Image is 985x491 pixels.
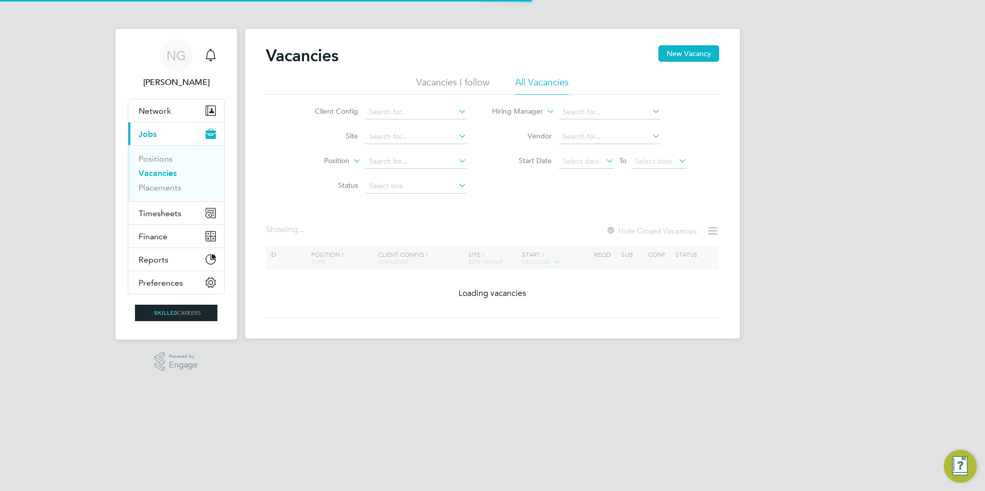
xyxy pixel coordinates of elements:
button: Reports [128,248,224,271]
input: Search for... [365,154,467,169]
input: Search for... [559,105,660,119]
label: Client Config [299,107,358,116]
span: Jobs [139,129,157,139]
button: Timesheets [128,202,224,224]
span: Reports [139,255,168,265]
label: Hide Closed Vacancies [606,226,697,236]
span: Preferences [139,278,183,288]
span: NG [166,49,186,62]
button: Jobs [128,122,224,145]
input: Search for... [365,105,467,119]
button: Finance [128,225,224,248]
a: NG[PERSON_NAME] [128,39,225,89]
div: Showing [266,224,306,235]
label: Site [299,131,358,141]
a: Powered byEngage [155,352,198,372]
input: Select one [365,179,467,194]
span: Engage [169,361,198,370]
label: Hiring Manager [484,107,543,117]
span: ... [298,224,304,235]
button: New Vacancy [658,45,719,62]
div: Jobs [128,145,224,201]
a: Placements [139,183,181,192]
label: Position [290,156,349,166]
span: Nikki Grassby [128,76,225,89]
button: Engage Resource Center [944,450,977,483]
a: Vacancies [139,168,177,178]
span: Powered by [169,352,198,361]
span: Finance [139,232,167,241]
button: Preferences [128,271,224,294]
li: All Vacancies [515,76,569,95]
li: Vacancies I follow [416,76,489,95]
span: Select date [635,156,672,166]
a: Positions [139,154,173,164]
nav: Main navigation [115,29,237,340]
span: Timesheets [139,208,181,218]
span: Network [139,106,171,116]
span: Select date [563,156,600,166]
span: To [616,154,630,167]
input: Search for... [365,130,467,144]
button: Network [128,99,224,122]
img: skilledcareers-logo-retina.png [135,305,217,321]
h2: Vacancies [266,45,338,66]
label: Status [299,181,358,190]
label: Vendor [492,131,552,141]
input: Search for... [559,130,660,144]
label: Start Date [492,156,552,165]
a: Go to home page [128,305,225,321]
